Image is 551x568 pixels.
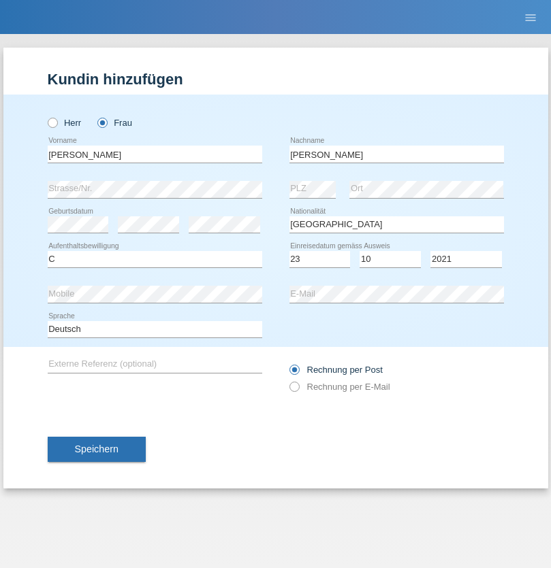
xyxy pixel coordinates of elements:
[97,118,132,128] label: Frau
[75,444,119,454] span: Speichern
[48,118,57,127] input: Herr
[289,365,383,375] label: Rechnung per Post
[524,11,537,24] i: menu
[289,382,390,392] label: Rechnung per E-Mail
[517,13,544,21] a: menu
[48,71,504,88] h1: Kundin hinzufügen
[289,382,298,399] input: Rechnung per E-Mail
[289,365,298,382] input: Rechnung per Post
[48,118,82,128] label: Herr
[97,118,106,127] input: Frau
[48,437,146,463] button: Speichern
